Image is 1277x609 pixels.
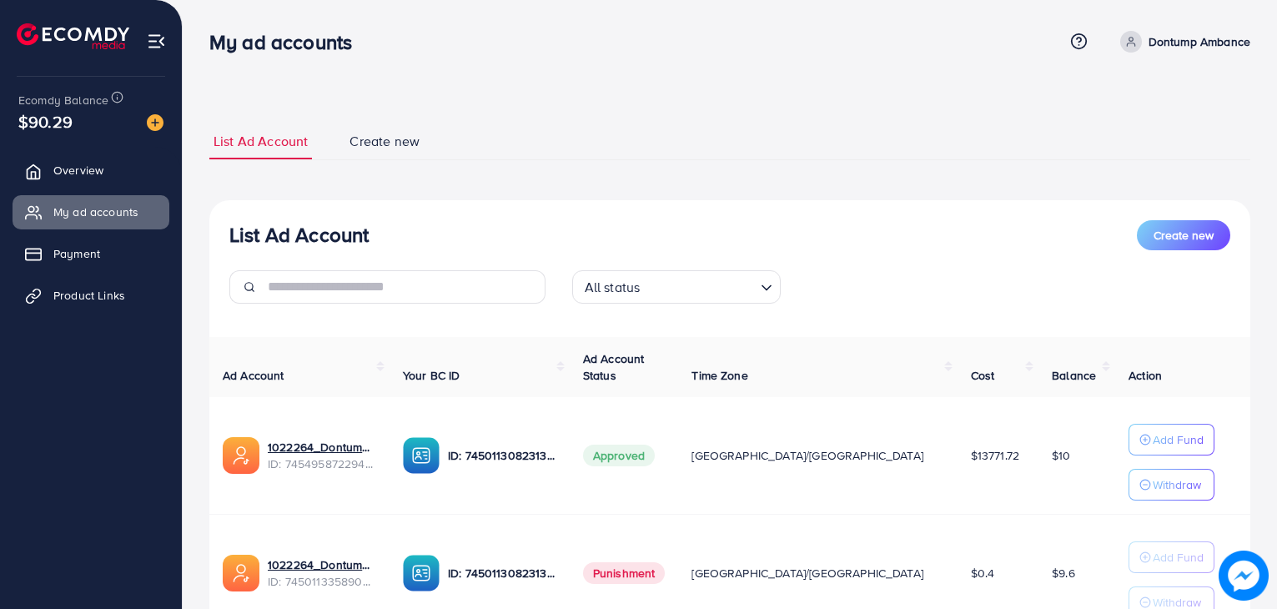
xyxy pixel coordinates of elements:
[1129,424,1214,455] button: Add Fund
[268,439,376,455] a: 1022264_Dontump_Ambance_1735742847027
[1137,220,1230,250] button: Create new
[1129,469,1214,501] button: Withdraw
[223,367,284,384] span: Ad Account
[209,30,365,54] h3: My ad accounts
[268,573,376,590] span: ID: 7450113358906392577
[1129,367,1162,384] span: Action
[971,565,995,581] span: $0.4
[13,279,169,312] a: Product Links
[53,245,100,262] span: Payment
[53,162,103,179] span: Overview
[1153,475,1201,495] p: Withdraw
[448,445,556,466] p: ID: 7450113082313572369
[1052,367,1096,384] span: Balance
[53,287,125,304] span: Product Links
[268,439,376,473] div: <span class='underline'>1022264_Dontump_Ambance_1735742847027</span></br>7454958722943893505
[448,563,556,583] p: ID: 7450113082313572369
[645,272,753,299] input: Search for option
[691,447,923,464] span: [GEOGRAPHIC_DATA]/[GEOGRAPHIC_DATA]
[53,204,138,220] span: My ad accounts
[13,154,169,187] a: Overview
[1052,565,1075,581] span: $9.6
[13,237,169,270] a: Payment
[691,367,747,384] span: Time Zone
[403,437,440,474] img: ic-ba-acc.ded83a64.svg
[223,555,259,591] img: ic-ads-acc.e4c84228.svg
[349,132,420,151] span: Create new
[214,132,308,151] span: List Ad Account
[147,114,163,131] img: image
[268,455,376,472] span: ID: 7454958722943893505
[1154,227,1214,244] span: Create new
[1153,547,1204,567] p: Add Fund
[971,367,995,384] span: Cost
[572,270,781,304] div: Search for option
[1149,32,1250,52] p: Dontump Ambance
[223,437,259,474] img: ic-ads-acc.e4c84228.svg
[691,565,923,581] span: [GEOGRAPHIC_DATA]/[GEOGRAPHIC_DATA]
[13,195,169,229] a: My ad accounts
[581,275,644,299] span: All status
[1153,430,1204,450] p: Add Fund
[971,447,1019,464] span: $13771.72
[583,445,655,466] span: Approved
[403,367,460,384] span: Your BC ID
[268,556,376,591] div: <span class='underline'>1022264_Dontump Ambance_1734614691309</span></br>7450113358906392577
[1219,551,1269,601] img: image
[1114,31,1250,53] a: Dontump Ambance
[583,562,666,584] span: Punishment
[583,350,645,384] span: Ad Account Status
[18,109,73,133] span: $90.29
[268,556,376,573] a: 1022264_Dontump Ambance_1734614691309
[229,223,369,247] h3: List Ad Account
[17,23,129,49] img: logo
[403,555,440,591] img: ic-ba-acc.ded83a64.svg
[1052,447,1070,464] span: $10
[147,32,166,51] img: menu
[1129,541,1214,573] button: Add Fund
[18,92,108,108] span: Ecomdy Balance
